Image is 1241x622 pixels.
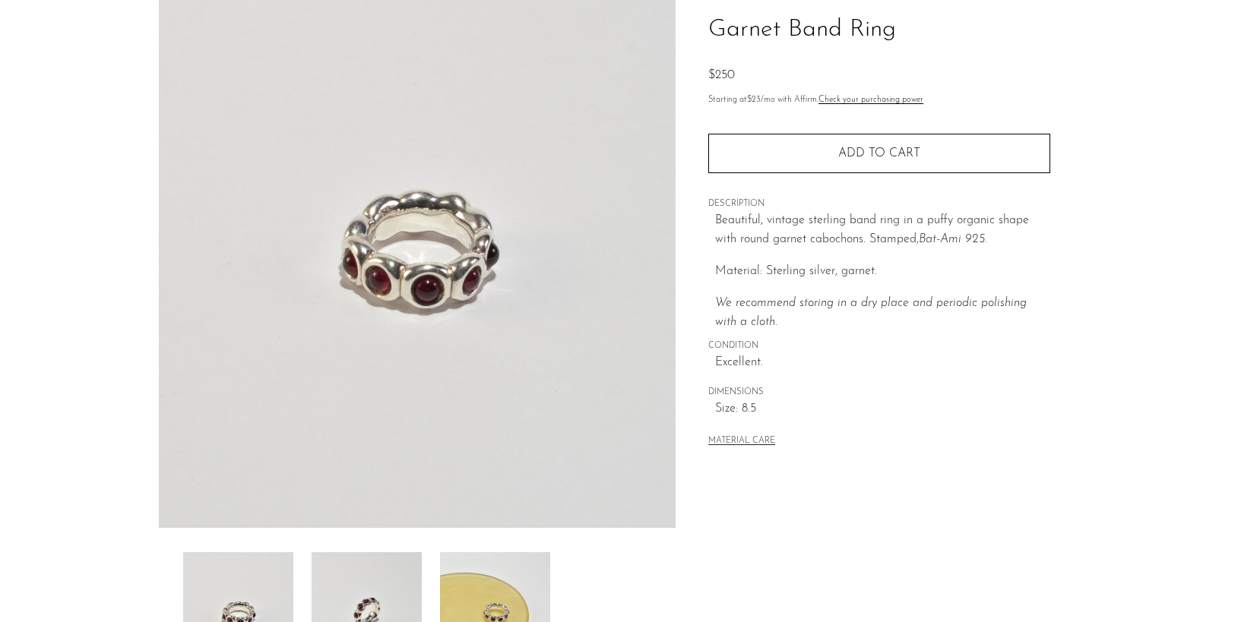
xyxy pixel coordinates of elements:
span: CONDITION [708,339,1050,353]
span: $250 [708,69,735,81]
p: Material: Sterling silver, garnet. [715,262,1050,282]
em: We recommend storing in a dry place and periodic polishing with a cloth. [715,297,1027,329]
h1: Garnet Band Ring [708,11,1050,49]
p: Beautiful, vintage sterling band ring in a puffy organic shape with round garnet cabochons. Stamped, [715,211,1050,250]
span: DESCRIPTION [708,197,1050,211]
span: DIMENSIONS [708,386,1050,399]
span: Size: 8.5 [715,399,1050,419]
a: Check your purchasing power - Learn more about Affirm Financing (opens in modal) [818,96,923,104]
em: Bat-Ami 925. [919,233,987,245]
button: MATERIAL CARE [708,436,775,447]
button: Add to cart [708,134,1050,173]
span: Add to cart [838,147,920,159]
span: Excellent. [715,353,1050,373]
span: $23 [747,96,761,104]
p: Starting at /mo with Affirm. [708,93,1050,107]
